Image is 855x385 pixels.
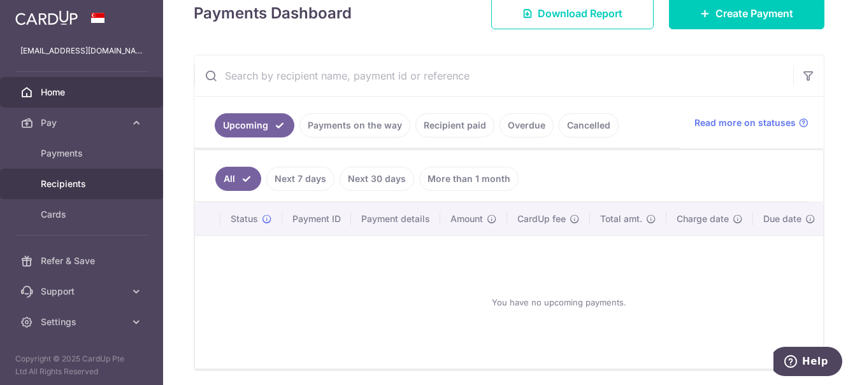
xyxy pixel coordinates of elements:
img: CardUp [15,10,78,25]
th: Payment ID [282,202,351,235]
span: Support [41,285,125,298]
span: Total amt. [600,213,642,225]
span: Payments [41,147,125,160]
span: Read more on statuses [694,116,796,129]
span: Pay [41,116,125,129]
span: CardUp fee [517,213,566,225]
span: Create Payment [715,6,793,21]
a: Read more on statuses [694,116,808,129]
span: Download Report [538,6,622,21]
a: More than 1 month [419,167,519,191]
iframe: Opens a widget where you can find more information [773,347,842,379]
span: Refer & Save [41,255,125,267]
p: [EMAIL_ADDRESS][DOMAIN_NAME] [20,45,143,57]
th: Payment details [351,202,440,235]
a: All [215,167,261,191]
input: Search by recipient name, payment id or reference [194,55,793,96]
span: Amount [450,213,483,225]
span: Cards [41,208,125,221]
a: Overdue [499,113,554,137]
a: Recipient paid [415,113,494,137]
a: Next 7 days [266,167,334,191]
span: Charge date [677,213,729,225]
h4: Payments Dashboard [194,2,352,25]
a: Cancelled [559,113,619,137]
a: Payments on the way [299,113,410,137]
span: Due date [763,213,801,225]
a: Next 30 days [340,167,414,191]
a: Upcoming [215,113,294,137]
span: Recipients [41,178,125,190]
span: Status [231,213,258,225]
span: Home [41,86,125,99]
span: Settings [41,316,125,328]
